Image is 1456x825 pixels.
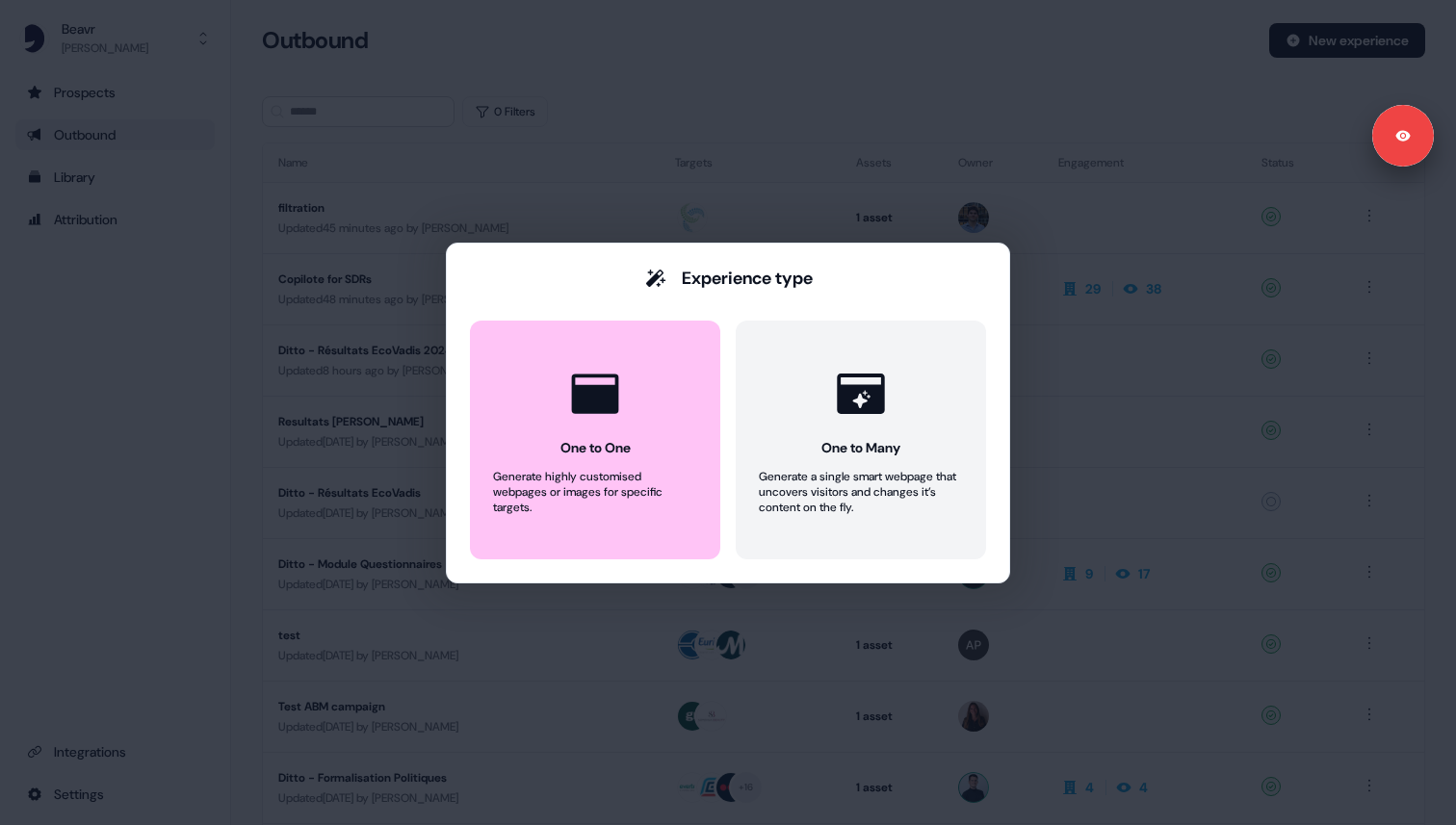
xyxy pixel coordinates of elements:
[470,321,720,559] button: One to OneGenerate highly customised webpages or images for specific targets.
[682,267,813,290] div: Experience type
[736,321,986,559] button: One to ManyGenerate a single smart webpage that uncovers visitors and changes it’s content on the...
[759,469,963,515] div: Generate a single smart webpage that uncovers visitors and changes it’s content on the fly.
[821,438,900,457] div: One to Many
[493,469,697,515] div: Generate highly customised webpages or images for specific targets.
[560,438,631,457] div: One to One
